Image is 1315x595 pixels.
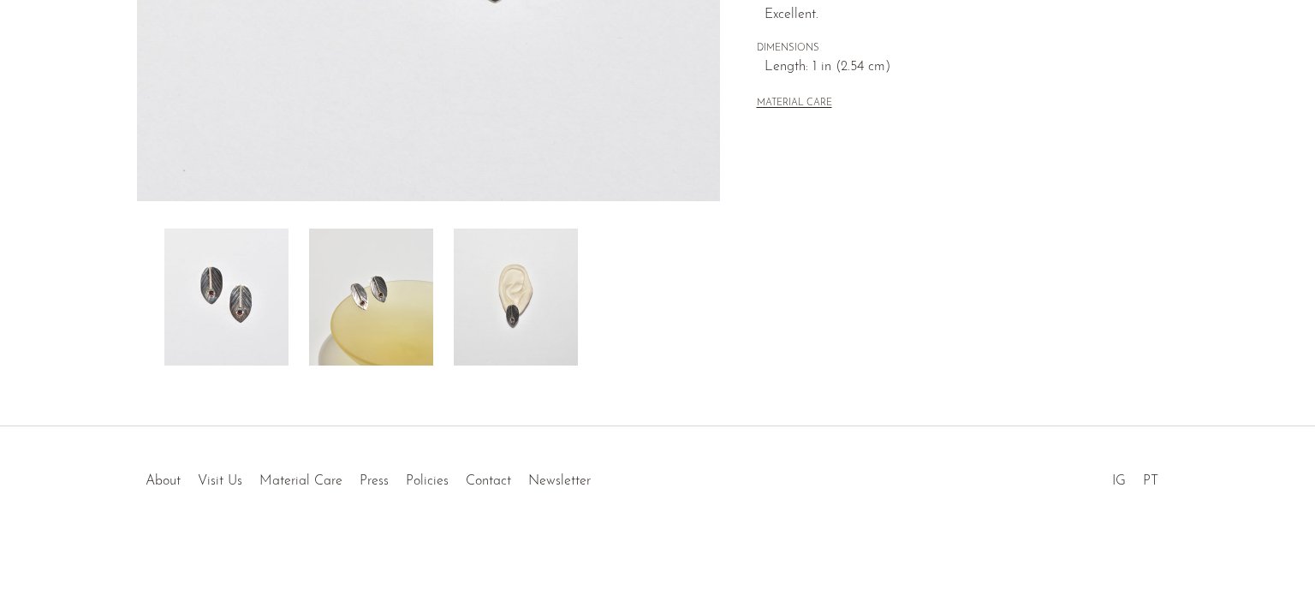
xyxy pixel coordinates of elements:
img: Garnet Leaf Earrings [164,229,289,366]
ul: Social Medias [1104,461,1167,493]
a: Policies [406,474,449,488]
a: About [146,474,181,488]
ul: Quick links [137,461,599,493]
span: Length: 1 in (2.54 cm) [765,57,1142,79]
a: Contact [466,474,511,488]
a: PT [1143,474,1158,488]
img: Garnet Leaf Earrings [454,229,578,366]
span: DIMENSIONS [757,41,1142,57]
button: MATERIAL CARE [757,98,832,110]
a: IG [1112,474,1126,488]
a: Visit Us [198,474,242,488]
a: Press [360,474,389,488]
span: Excellent. [765,4,1142,27]
a: Material Care [259,474,342,488]
img: Garnet Leaf Earrings [309,229,433,366]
